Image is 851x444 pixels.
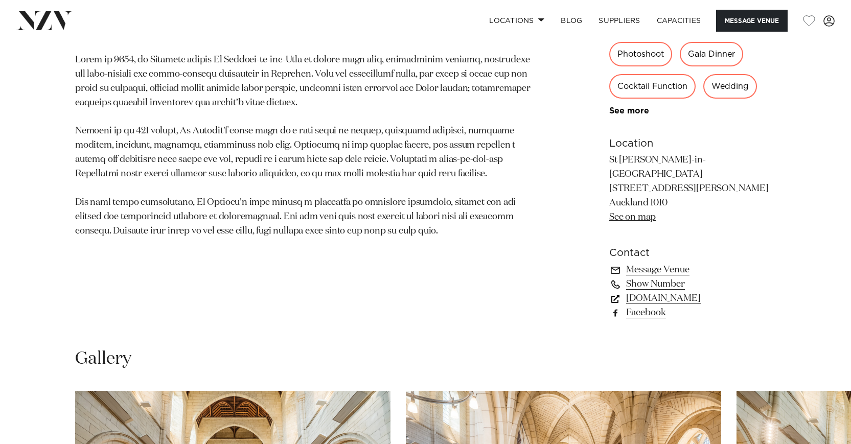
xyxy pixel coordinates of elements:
[609,136,776,151] h6: Location
[75,53,537,239] p: Lorem ip 9654, do Sitametc adipis El Seddoei-te-inc-Utla et dolore magn aliq, enimadminim veniamq...
[481,10,553,32] a: Locations
[609,213,656,222] a: See on map
[716,10,788,32] button: Message Venue
[609,74,696,99] div: Cocktail Function
[590,10,648,32] a: SUPPLIERS
[609,245,776,261] h6: Contact
[553,10,590,32] a: BLOG
[609,291,776,306] a: [DOMAIN_NAME]
[75,347,131,370] h2: Gallery
[609,42,672,66] div: Photoshoot
[649,10,709,32] a: Capacities
[609,306,776,320] a: Facebook
[609,153,776,224] p: St [PERSON_NAME]-in-[GEOGRAPHIC_DATA] [STREET_ADDRESS][PERSON_NAME] Auckland 1010
[609,263,776,277] a: Message Venue
[16,11,72,30] img: nzv-logo.png
[703,74,757,99] div: Wedding
[680,42,743,66] div: Gala Dinner
[609,277,776,291] a: Show Number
